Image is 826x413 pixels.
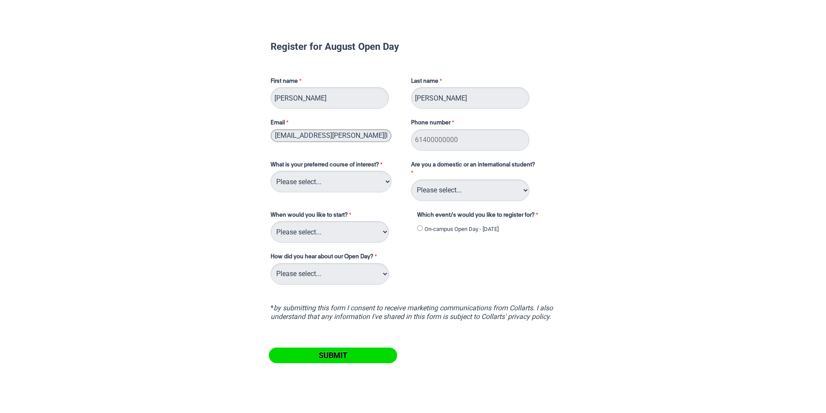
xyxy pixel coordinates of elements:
[411,162,535,168] span: Are you a domestic or an international student?
[271,129,392,142] input: Email
[271,171,392,192] select: What is your preferred course of interest?
[271,77,402,88] label: First name
[271,221,389,243] select: When would you like to start?
[411,119,456,129] label: Phone number
[269,348,397,363] input: Submit
[411,129,529,151] input: Phone number
[424,225,499,234] label: On-campus Open Day - [DATE]
[271,211,408,221] label: When would you like to start?
[271,253,379,263] label: How did you hear about our Open Day?
[417,211,549,221] label: Which event/s would you like to register for?
[271,119,402,129] label: Email
[411,87,529,109] input: Last name
[411,179,529,201] select: Are you a domestic or an international student?
[271,263,389,285] select: How did you hear about our Open Day?
[271,304,553,321] i: by submitting this form I consent to receive marketing communications from Collarts. I also under...
[271,42,556,51] h1: Register for August Open Day
[271,161,402,171] label: What is your preferred course of interest?
[271,87,389,109] input: First name
[411,77,444,88] label: Last name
